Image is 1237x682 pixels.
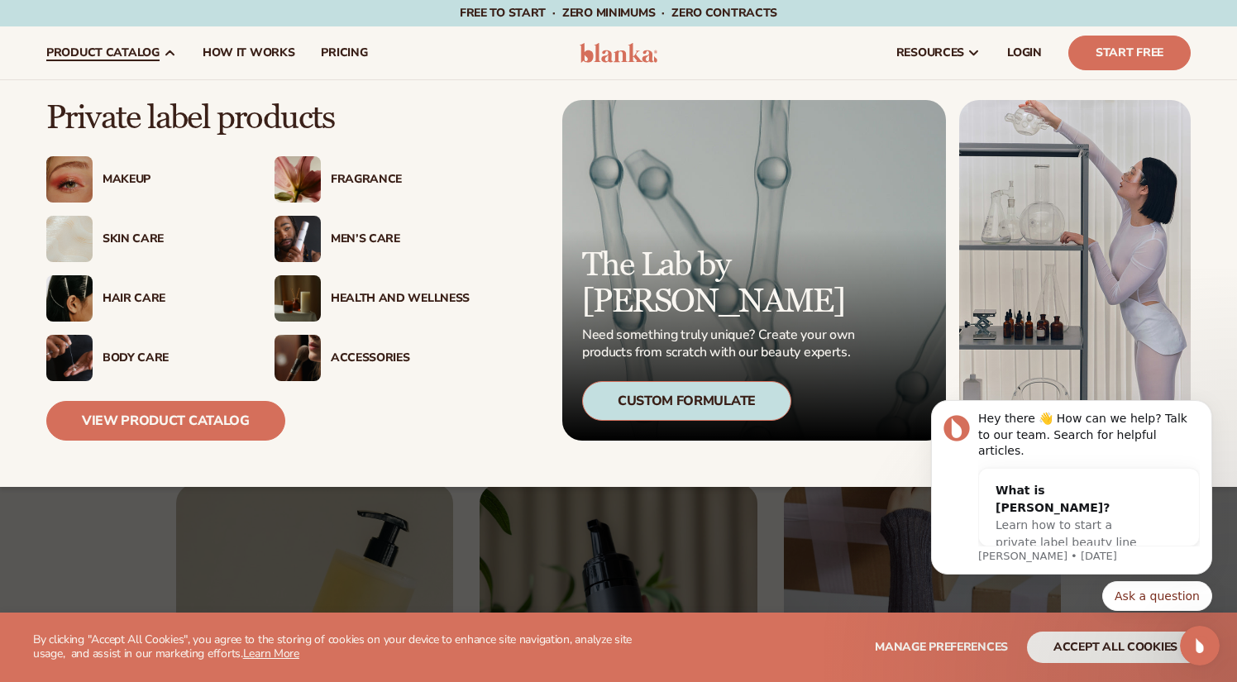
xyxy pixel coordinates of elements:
[582,327,860,361] p: Need something truly unique? Create your own products from scratch with our beauty experts.
[46,156,93,203] img: Female with glitter eye makeup.
[203,46,295,60] span: How It Works
[582,247,860,320] p: The Lab by [PERSON_NAME]
[275,335,321,381] img: Female with makeup brush.
[46,216,93,262] img: Cream moisturizer swatch.
[103,173,241,187] div: Makeup
[46,335,93,381] img: Male hand applying moisturizer.
[46,100,470,136] p: Private label products
[331,292,470,306] div: Health And Wellness
[562,100,946,441] a: Microscopic product formula. The Lab by [PERSON_NAME] Need something truly unique? Create your ow...
[243,646,299,661] a: Learn More
[46,156,241,203] a: Female with glitter eye makeup. Makeup
[46,46,160,60] span: product catalog
[331,173,470,187] div: Fragrance
[321,46,367,60] span: pricing
[331,351,470,365] div: Accessories
[275,156,321,203] img: Pink blooming flower.
[331,232,470,246] div: Men’s Care
[46,335,241,381] a: Male hand applying moisturizer. Body Care
[1068,36,1191,70] a: Start Free
[275,275,321,322] img: Candles and incense on table.
[1027,632,1204,663] button: accept all cookies
[46,401,285,441] a: View Product Catalog
[959,100,1191,441] img: Female in lab with equipment.
[582,381,791,421] div: Custom Formulate
[896,46,964,60] span: resources
[103,292,241,306] div: Hair Care
[994,26,1055,79] a: LOGIN
[33,26,189,79] a: product catalog
[46,275,93,322] img: Female hair pulled back with clips.
[875,632,1008,663] button: Manage preferences
[46,216,241,262] a: Cream moisturizer swatch. Skin Care
[103,351,241,365] div: Body Care
[460,5,777,21] span: Free to start · ZERO minimums · ZERO contracts
[580,43,658,63] img: logo
[875,639,1008,655] span: Manage preferences
[906,363,1237,637] iframe: Intercom notifications message
[275,156,470,203] a: Pink blooming flower. Fragrance
[275,216,321,262] img: Male holding moisturizer bottle.
[275,216,470,262] a: Male holding moisturizer bottle. Men’s Care
[33,633,666,661] p: By clicking "Accept All Cookies", you agree to the storing of cookies on your device to enhance s...
[46,275,241,322] a: Female hair pulled back with clips. Hair Care
[883,26,994,79] a: resources
[308,26,380,79] a: pricing
[275,335,470,381] a: Female with makeup brush. Accessories
[275,275,470,322] a: Candles and incense on table. Health And Wellness
[103,232,241,246] div: Skin Care
[1180,626,1220,665] iframe: Intercom live chat
[189,26,308,79] a: How It Works
[1007,46,1042,60] span: LOGIN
